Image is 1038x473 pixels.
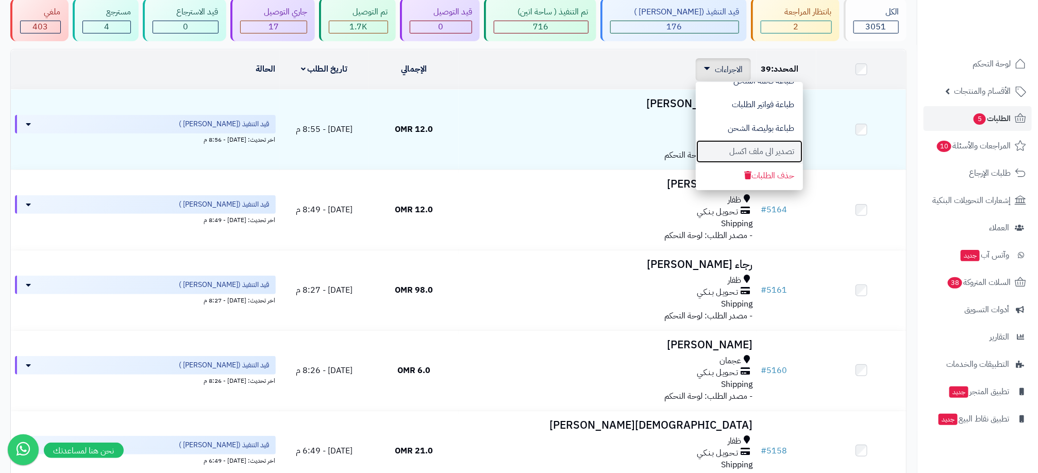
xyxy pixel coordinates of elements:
span: 716 [533,21,549,33]
div: الكل [853,6,899,18]
span: إشعارات التحويلات البنكية [932,193,1011,208]
span: تطبيق نقاط البيع [937,412,1009,426]
button: طباعة بوليصة الشحن [696,116,803,140]
span: العملاء [989,221,1009,235]
a: لوحة التحكم [924,52,1032,76]
span: تطبيق المتجر [948,384,1009,399]
div: مسترجع [82,6,131,18]
span: [DATE] - 6:49 م [296,445,353,457]
span: 21.0 OMR [395,445,433,457]
span: تـحـويـل بـنـكـي [697,286,738,298]
a: أدوات التسويق [924,297,1032,322]
span: ظفار [728,194,741,206]
div: اخر تحديث: [DATE] - 8:49 م [15,214,276,225]
a: التطبيقات والخدمات [924,352,1032,377]
a: إشعارات التحويلات البنكية [924,188,1032,213]
span: ظفار [728,275,741,286]
div: المحدد: [761,63,812,75]
span: الأقسام والمنتجات [954,84,1011,98]
h3: رجاء [PERSON_NAME] [463,259,752,271]
div: قيد التوصيل [410,6,473,18]
span: [DATE] - 8:27 م [296,284,353,296]
div: اخر تحديث: [DATE] - 8:56 م [15,133,276,144]
span: Shipping [721,378,752,391]
a: العملاء [924,215,1032,240]
div: 176 [611,21,739,33]
button: حذف الطلبات [696,164,803,188]
span: 39 [761,63,771,75]
div: اخر تحديث: [DATE] - 8:27 م [15,294,276,305]
span: # [761,364,766,377]
span: # [761,204,766,216]
a: الطلبات5 [924,106,1032,131]
span: قيد التنفيذ ([PERSON_NAME] ) [179,199,270,210]
span: 10 [936,140,952,153]
div: قيد التنفيذ ([PERSON_NAME] ) [610,6,740,18]
div: 1733 [329,21,388,33]
span: Shipping [721,298,752,310]
button: تصدير الى ملف اكسل [696,140,803,163]
span: 5 [973,113,986,125]
a: وآتس آبجديد [924,243,1032,267]
span: التطبيقات والخدمات [946,357,1009,371]
span: 0 [183,21,188,33]
div: 716 [494,21,588,33]
h3: امال [PERSON_NAME] [463,98,752,110]
a: السلات المتروكة38 [924,270,1032,295]
span: جديد [949,386,968,398]
span: جديد [939,414,958,425]
span: 4 [104,21,109,33]
span: [DATE] - 8:49 م [296,204,353,216]
span: لوحة التحكم [973,57,1011,71]
span: جديد [961,250,980,261]
span: تـحـويـل بـنـكـي [697,447,738,459]
h3: [PERSON_NAME] [463,178,752,190]
span: # [761,284,766,296]
a: المراجعات والأسئلة10 [924,133,1032,158]
h3: [PERSON_NAME] [463,339,752,351]
div: اخر تحديث: [DATE] - 8:26 م [15,375,276,385]
a: الإجمالي [401,63,427,75]
span: 1.7K [349,21,367,33]
span: 403 [32,21,48,33]
div: تم التوصيل [329,6,388,18]
a: #5164 [761,204,787,216]
div: 0 [410,21,472,33]
span: طلبات الإرجاع [969,166,1011,180]
button: طباعة فواتير الطلبات [696,93,803,116]
span: 176 [667,21,682,33]
div: 2 [761,21,831,33]
span: 38 [947,277,963,289]
div: قيد الاسترجاع [153,6,219,18]
span: 17 [269,21,279,33]
div: بانتظار المراجعة [761,6,832,18]
span: 98.0 OMR [395,284,433,296]
span: 6.0 OMR [397,364,430,377]
span: قيد التنفيذ ([PERSON_NAME] ) [179,360,270,370]
a: الحالة [256,63,276,75]
span: 3051 [866,21,886,33]
span: وآتس آب [960,248,1009,262]
span: Shipping [721,217,752,230]
span: تـحـويـل بـنـكـي [697,206,738,218]
a: تطبيق المتجرجديد [924,379,1032,404]
span: قيد التنفيذ ([PERSON_NAME] ) [179,119,270,129]
a: تطبيق نقاط البيعجديد [924,407,1032,431]
span: أدوات التسويق [964,302,1009,317]
span: التقارير [990,330,1009,344]
td: - مصدر الطلب: لوحة التحكم [459,331,757,411]
span: قيد التنفيذ ([PERSON_NAME] ) [179,440,270,450]
div: تم التنفيذ ( ساحة اتين) [494,6,589,18]
a: #5160 [761,364,787,377]
td: - مصدر الطلب: لوحة التحكم [459,90,757,170]
div: 4 [83,21,131,33]
h3: [DEMOGRAPHIC_DATA][PERSON_NAME] [463,419,752,431]
span: 0 [438,21,443,33]
a: طلبات الإرجاع [924,161,1032,185]
span: 2 [794,21,799,33]
span: عجمان [719,355,741,367]
span: الطلبات [973,111,1011,126]
td: - مصدر الطلب: لوحة التحكم [459,250,757,330]
a: الاجراءات [704,63,743,76]
span: [DATE] - 8:26 م [296,364,353,377]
